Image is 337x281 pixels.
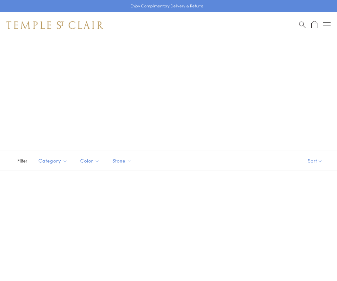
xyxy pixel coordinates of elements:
button: Stone [108,154,137,168]
span: Category [35,157,72,165]
button: Category [34,154,72,168]
a: Search [299,21,306,29]
p: Enjoy Complimentary Delivery & Returns [131,3,203,9]
span: Color [77,157,104,165]
button: Open navigation [323,21,331,29]
button: Color [75,154,104,168]
a: Open Shopping Bag [311,21,317,29]
img: Temple St. Clair [6,21,103,29]
button: Show sort by [293,151,337,171]
span: Stone [109,157,137,165]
